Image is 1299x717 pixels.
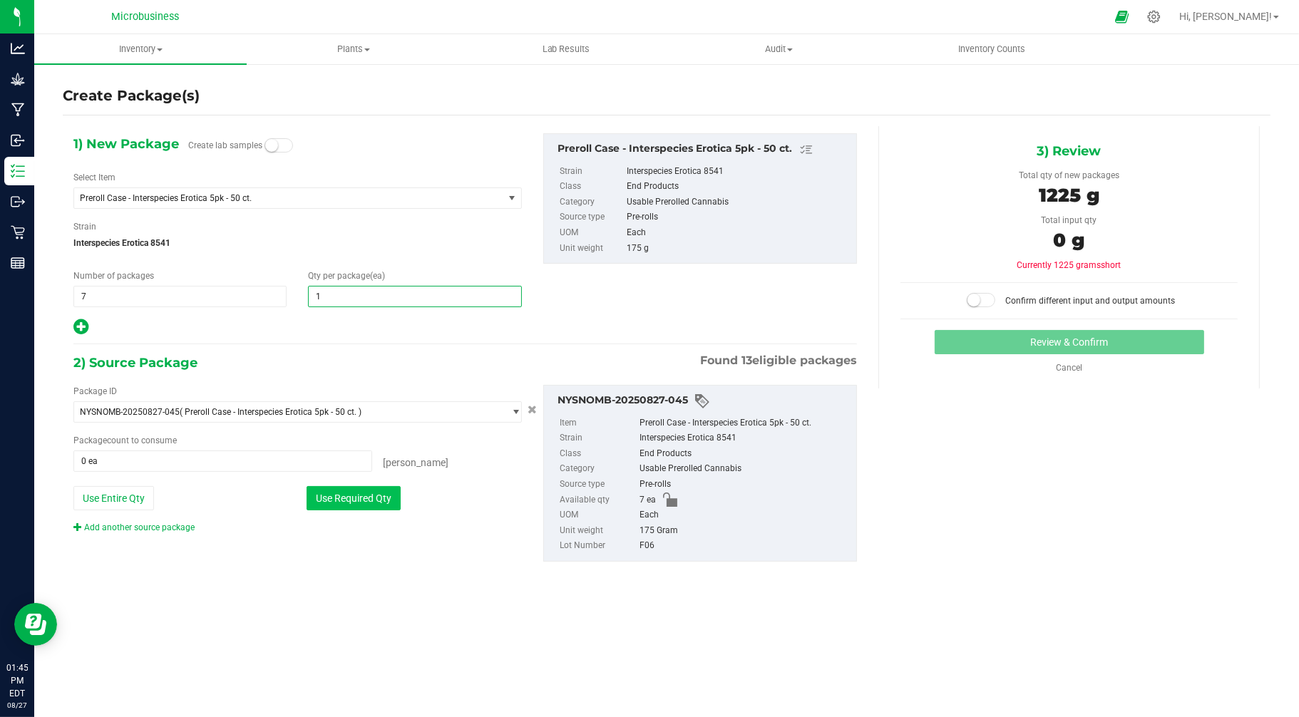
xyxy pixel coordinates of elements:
span: [PERSON_NAME] [383,457,448,468]
span: 1) New Package [73,133,179,155]
span: Inventory [34,43,247,56]
inline-svg: Inbound [11,133,25,148]
button: Use Required Qty [307,486,401,510]
span: Package ID [73,386,117,396]
span: Add new output [73,325,88,335]
span: Inventory Counts [939,43,1044,56]
span: 7 ea [640,492,656,508]
span: Microbusiness [112,11,180,23]
inline-svg: Inventory [11,164,25,178]
label: UOM [560,225,624,241]
label: Item [560,416,637,431]
div: Each [640,507,849,523]
div: Each [627,225,849,241]
inline-svg: Reports [11,256,25,270]
div: Preroll Case - Interspecies Erotica 5pk - 50 ct. [640,416,849,431]
span: 2) Source Package [73,352,197,373]
label: UOM [560,507,637,523]
div: Pre-rolls [627,210,849,225]
span: Open Ecommerce Menu [1106,3,1138,31]
a: Add another source package [73,522,195,532]
label: Strain [560,430,637,446]
span: Qty per package [308,271,385,281]
span: select [503,402,521,422]
span: Plants [247,43,458,56]
div: 175 Gram [640,523,849,539]
a: Plants [247,34,459,64]
a: Inventory [34,34,247,64]
span: 3) Review [1037,140,1102,162]
div: 175 g [627,241,849,257]
span: count [107,435,129,445]
span: short [1102,260,1121,270]
inline-svg: Analytics [11,41,25,56]
label: Category [560,461,637,477]
span: 13 [741,354,752,367]
span: Currently 1225 grams [1017,260,1121,270]
label: Source type [560,210,624,225]
span: Confirm different input and output amounts [1006,296,1176,306]
span: Preroll Case - Interspecies Erotica 5pk - 50 ct. [80,193,481,203]
inline-svg: Grow [11,72,25,86]
button: Review & Confirm [935,330,1204,354]
inline-svg: Manufacturing [11,103,25,117]
label: Unit weight [560,241,624,257]
span: Lab Results [523,43,610,56]
span: Total input qty [1042,215,1097,225]
label: Available qty [560,492,637,508]
span: (ea) [370,271,385,281]
label: Create lab samples [188,135,262,156]
label: Class [560,179,624,195]
span: select [503,188,521,208]
div: Interspecies Erotica 8541 [640,430,849,446]
div: Preroll Case - Interspecies Erotica 5pk - 50 ct. [558,141,850,158]
label: Source type [560,477,637,492]
p: 08/27 [6,700,28,711]
span: Found eligible packages [700,352,857,369]
inline-svg: Outbound [11,195,25,209]
a: Inventory Counts [885,34,1098,64]
span: ( Preroll Case - Interspecies Erotica 5pk - 50 ct. ) [180,407,361,417]
span: Hi, [PERSON_NAME]! [1179,11,1272,22]
div: NYSNOMB-20250827-045 [558,393,850,410]
span: Number of packages [73,271,154,281]
span: Audit [673,43,884,56]
div: Pre-rolls [640,477,849,492]
div: Usable Prerolled Cannabis [640,461,849,477]
span: Package to consume [73,435,177,445]
div: Usable Prerolled Cannabis [627,195,849,210]
label: Strain [73,220,96,233]
a: Lab Results [460,34,672,64]
div: Manage settings [1145,10,1163,24]
label: Strain [560,164,624,180]
input: 7 [74,287,286,306]
div: End Products [627,179,849,195]
label: Select Item [73,171,115,184]
a: Audit [672,34,885,64]
label: Lot Number [560,538,637,554]
button: Cancel button [523,400,541,421]
span: 0 g [1054,229,1085,252]
inline-svg: Retail [11,225,25,239]
div: End Products [640,446,849,462]
input: 0 ea [74,451,371,471]
label: Category [560,195,624,210]
label: Class [560,446,637,462]
h4: Create Package(s) [63,86,200,106]
iframe: Resource center [14,603,57,646]
div: F06 [640,538,849,554]
span: Interspecies Erotica 8541 [73,232,522,254]
button: Use Entire Qty [73,486,154,510]
label: Unit weight [560,523,637,539]
p: 01:45 PM EDT [6,661,28,700]
span: NYSNOMB-20250827-045 [80,407,180,417]
div: Interspecies Erotica 8541 [627,164,849,180]
span: Total qty of new packages [1019,170,1119,180]
span: 1225 g [1039,184,1099,207]
a: Cancel [1056,363,1082,373]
